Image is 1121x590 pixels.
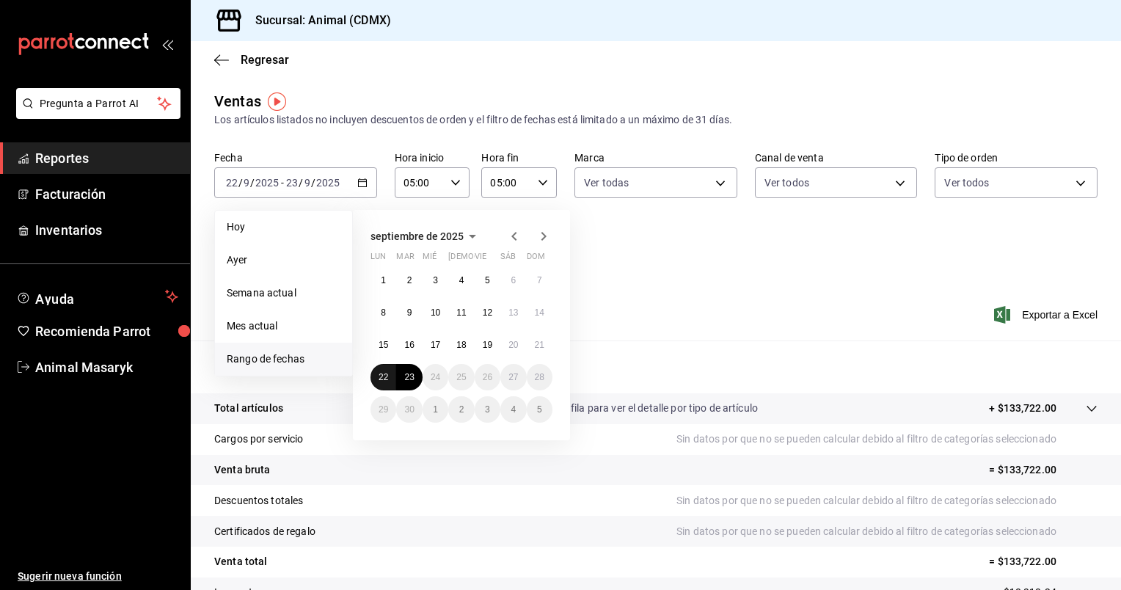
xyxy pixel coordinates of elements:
button: 21 de septiembre de 2025 [527,332,552,358]
button: 23 de septiembre de 2025 [396,364,422,390]
span: Reportes [35,148,178,168]
span: Ayer [227,252,340,268]
button: Regresar [214,53,289,67]
button: 5 de septiembre de 2025 [475,267,500,294]
abbr: 16 de septiembre de 2025 [404,340,414,350]
label: Marca [574,153,737,163]
button: 19 de septiembre de 2025 [475,332,500,358]
div: Los artículos listados no incluyen descuentos de orden y el filtro de fechas está limitado a un m... [214,112,1098,128]
abbr: 4 de septiembre de 2025 [459,275,464,285]
button: 2 de octubre de 2025 [448,396,474,423]
span: / [311,177,315,189]
abbr: sábado [500,252,516,267]
abbr: 2 de septiembre de 2025 [407,275,412,285]
p: Da clic en la fila para ver el detalle por tipo de artículo [514,401,758,416]
button: 26 de septiembre de 2025 [475,364,500,390]
span: Ver todas [584,175,629,190]
img: Tooltip marker [268,92,286,111]
span: / [250,177,255,189]
abbr: 7 de septiembre de 2025 [537,275,542,285]
button: 28 de septiembre de 2025 [527,364,552,390]
p: + $133,722.00 [989,401,1056,416]
abbr: 23 de septiembre de 2025 [404,372,414,382]
button: 8 de septiembre de 2025 [370,299,396,326]
button: 30 de septiembre de 2025 [396,396,422,423]
button: 18 de septiembre de 2025 [448,332,474,358]
span: Semana actual [227,285,340,301]
button: 13 de septiembre de 2025 [500,299,526,326]
button: 12 de septiembre de 2025 [475,299,500,326]
abbr: 3 de octubre de 2025 [485,404,490,415]
abbr: 6 de septiembre de 2025 [511,275,516,285]
button: Pregunta a Parrot AI [16,88,180,119]
button: 17 de septiembre de 2025 [423,332,448,358]
span: Recomienda Parrot [35,321,178,341]
abbr: 9 de septiembre de 2025 [407,307,412,318]
p: Venta bruta [214,462,270,478]
abbr: 17 de septiembre de 2025 [431,340,440,350]
button: 1 de octubre de 2025 [423,396,448,423]
abbr: 26 de septiembre de 2025 [483,372,492,382]
span: - [281,177,284,189]
abbr: 10 de septiembre de 2025 [431,307,440,318]
abbr: 1 de septiembre de 2025 [381,275,386,285]
span: Ver todos [764,175,809,190]
p: = $133,722.00 [989,462,1098,478]
span: Pregunta a Parrot AI [40,96,158,112]
button: 25 de septiembre de 2025 [448,364,474,390]
button: 11 de septiembre de 2025 [448,299,474,326]
span: Sugerir nueva función [18,569,178,584]
span: Animal Masaryk [35,357,178,377]
button: 4 de octubre de 2025 [500,396,526,423]
button: 3 de octubre de 2025 [475,396,500,423]
p: Venta total [214,554,267,569]
abbr: 29 de septiembre de 2025 [379,404,388,415]
input: -- [225,177,238,189]
abbr: 13 de septiembre de 2025 [508,307,518,318]
abbr: 22 de septiembre de 2025 [379,372,388,382]
abbr: 19 de septiembre de 2025 [483,340,492,350]
abbr: miércoles [423,252,437,267]
abbr: 24 de septiembre de 2025 [431,372,440,382]
p: Total artículos [214,401,283,416]
span: Regresar [241,53,289,67]
abbr: 27 de septiembre de 2025 [508,372,518,382]
button: 10 de septiembre de 2025 [423,299,448,326]
a: Pregunta a Parrot AI [10,106,180,122]
input: -- [285,177,299,189]
button: 1 de septiembre de 2025 [370,267,396,294]
abbr: 25 de septiembre de 2025 [456,372,466,382]
button: 15 de septiembre de 2025 [370,332,396,358]
div: Ventas [214,90,261,112]
span: / [238,177,243,189]
button: 9 de septiembre de 2025 [396,299,422,326]
button: 16 de septiembre de 2025 [396,332,422,358]
button: Exportar a Excel [997,306,1098,324]
button: open_drawer_menu [161,38,173,50]
span: Facturación [35,184,178,204]
label: Tipo de orden [935,153,1098,163]
p: Resumen [214,358,1098,376]
span: Mes actual [227,318,340,334]
abbr: 18 de septiembre de 2025 [456,340,466,350]
button: 22 de septiembre de 2025 [370,364,396,390]
p: = $133,722.00 [989,554,1098,569]
abbr: 21 de septiembre de 2025 [535,340,544,350]
label: Fecha [214,153,377,163]
abbr: 28 de septiembre de 2025 [535,372,544,382]
span: Ver todos [944,175,989,190]
h3: Sucursal: Animal (CDMX) [244,12,391,29]
input: ---- [255,177,280,189]
button: 29 de septiembre de 2025 [370,396,396,423]
span: Hoy [227,219,340,235]
abbr: 8 de septiembre de 2025 [381,307,386,318]
span: Rango de fechas [227,352,340,367]
abbr: domingo [527,252,545,267]
abbr: 1 de octubre de 2025 [433,404,438,415]
abbr: 20 de septiembre de 2025 [508,340,518,350]
button: 2 de septiembre de 2025 [396,267,422,294]
p: Descuentos totales [214,493,303,509]
input: -- [243,177,250,189]
p: Certificados de regalo [214,524,315,539]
